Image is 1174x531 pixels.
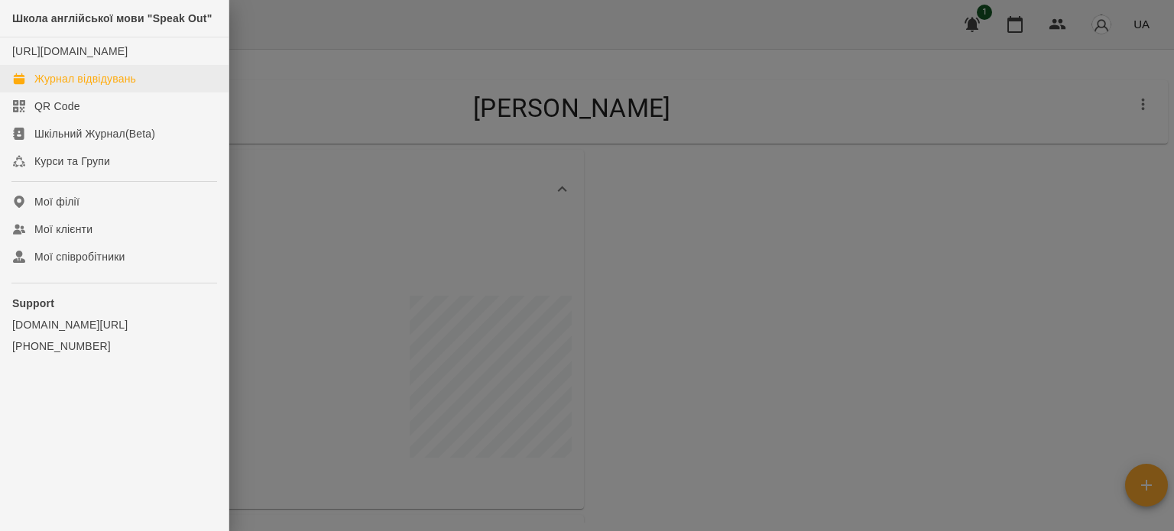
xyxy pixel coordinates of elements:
div: Шкільний Журнал(Beta) [34,126,155,141]
div: Курси та Групи [34,154,110,169]
div: Мої філії [34,194,79,209]
a: [PHONE_NUMBER] [12,338,216,354]
div: Мої співробітники [34,249,125,264]
div: Мої клієнти [34,222,92,237]
p: Support [12,296,216,311]
span: Школа англійської мови "Speak Out" [12,12,212,24]
a: [DOMAIN_NAME][URL] [12,317,216,332]
a: [URL][DOMAIN_NAME] [12,45,128,57]
div: QR Code [34,99,80,114]
div: Журнал відвідувань [34,71,136,86]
